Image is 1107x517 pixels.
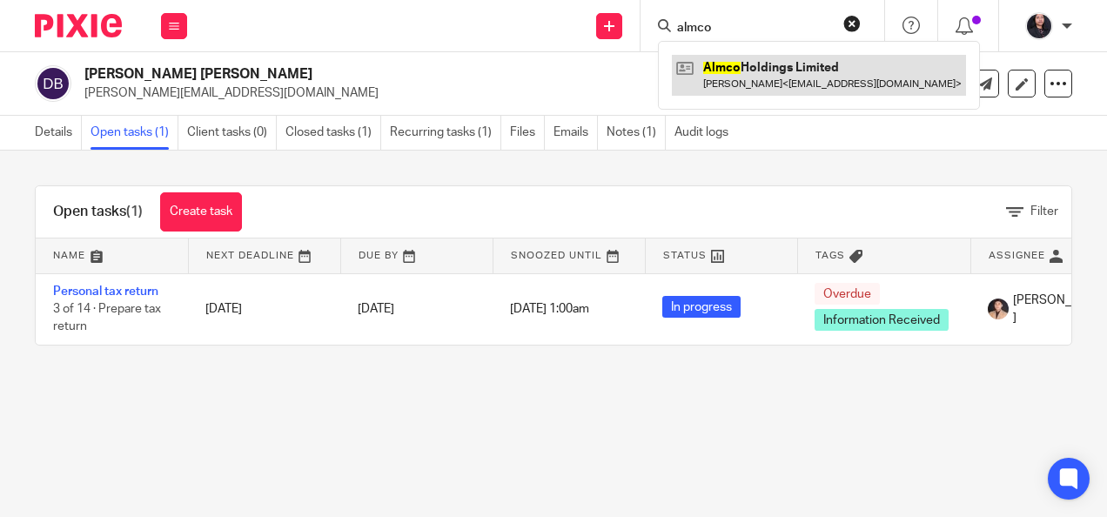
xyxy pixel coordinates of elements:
h1: Open tasks [53,203,143,221]
input: Search [675,21,832,37]
span: Overdue [815,283,880,305]
span: 3 of 14 · Prepare tax return [53,303,161,333]
a: Recurring tasks (1) [390,116,501,150]
span: Information Received [815,309,949,331]
p: [PERSON_NAME][EMAIL_ADDRESS][DOMAIN_NAME] [84,84,835,102]
span: [PERSON_NAME] [1013,292,1105,327]
button: Clear [843,15,861,32]
td: [DATE] [188,273,340,345]
span: Filter [1030,205,1058,218]
a: Files [510,116,545,150]
a: Audit logs [674,116,737,150]
a: Details [35,116,82,150]
span: (1) [126,205,143,218]
span: Tags [815,251,845,260]
span: Status [663,251,707,260]
a: Notes (1) [607,116,666,150]
span: [DATE] 1:00am [510,303,589,315]
a: Client tasks (0) [187,116,277,150]
h2: [PERSON_NAME] [PERSON_NAME] [84,65,685,84]
span: Snoozed Until [511,251,602,260]
a: Open tasks (1) [91,116,178,150]
a: Create task [160,192,242,232]
img: Nikhil%20(2).jpg [988,299,1009,319]
a: Closed tasks (1) [285,116,381,150]
img: svg%3E [35,65,71,102]
span: In progress [662,296,741,318]
a: Emails [553,116,598,150]
span: [DATE] [358,303,394,315]
img: Pixie [35,14,122,37]
a: Personal tax return [53,285,158,298]
img: MicrosoftTeams-image.jfif [1025,12,1053,40]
